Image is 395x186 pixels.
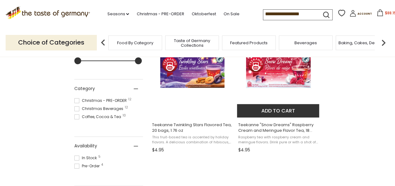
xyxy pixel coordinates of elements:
[358,12,372,16] span: Account
[74,155,99,161] span: In Stock
[98,155,101,158] span: 5
[107,11,129,17] a: Seasons
[6,35,97,50] p: Choice of Categories
[151,24,234,155] a: Teekanne Twinkling Stars Flavored Tea, 20 bags, 1.76 oz
[238,122,319,133] span: Teekanne "Snow Dreams" Raspberry Cream and Meringue Flavor Tea, 18 bags, 1.59 oz
[238,135,319,145] span: Raspberry tea with raspberry cream and meringue flavors. Drink pure or with a shot of [PERSON_NAM...
[74,143,97,149] span: Availability
[223,11,239,17] a: On Sale
[238,147,250,153] span: $4.95
[74,114,123,120] span: Coffee, Cocoa & Tea
[117,41,153,45] a: Food By Category
[74,98,129,103] span: Christmas - PRE-ORDER
[191,11,216,17] a: Oktoberfest
[74,106,125,112] span: Christmas Beverages
[237,104,319,117] button: Add to cart
[338,41,387,45] a: Baking, Cakes, Desserts
[123,114,126,117] span: 10
[167,38,217,48] a: Taste of Germany Collections
[230,41,268,45] a: Featured Products
[74,85,95,92] span: Category
[377,36,390,49] img: next arrow
[152,135,233,145] span: This fruit-based tea is accented by holiday flavors. A delicious combination of hibiscus, apples,...
[151,30,234,112] img: Teekanne Twinkling Stars
[136,11,184,17] a: Christmas - PRE-ORDER
[349,10,372,19] a: Account
[74,163,101,169] span: Pre-Order
[152,147,164,153] span: $4.95
[237,30,320,112] img: Teekanne Snow Dreams
[125,106,128,109] span: 12
[152,122,233,133] span: Teekanne Twinkling Stars Flavored Tea, 20 bags, 1.76 oz
[294,41,317,45] a: Beverages
[97,36,109,49] img: previous arrow
[237,24,320,155] a: Teekanne
[101,163,103,166] span: 4
[128,98,131,101] span: 12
